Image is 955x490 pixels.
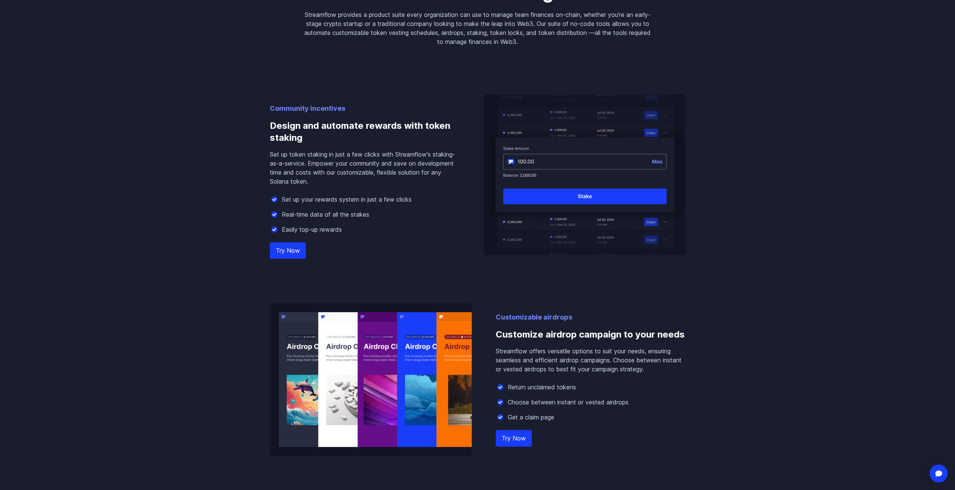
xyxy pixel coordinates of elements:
p: Customizable airdrops [496,312,686,323]
a: Try Now [496,430,532,446]
img: Customize airdrop campaign to your needs [270,303,472,456]
p: Return unclaimed tokens [508,383,576,392]
h3: Design and automate rewards with token staking [270,114,460,150]
p: Community incentives [270,103,460,114]
h3: Customize airdrop campaign to your needs [496,323,686,347]
p: Easily top-up rewards [282,225,342,234]
p: Real-time data of all the stakes [282,210,369,219]
img: Design and automate rewards with token staking [484,94,686,255]
p: Streamflow offers versatile options to suit your needs, ensuring seamless and efficient airdrop c... [496,347,686,374]
p: Get a claim page [508,413,554,422]
p: Choose between instant or vested airdrops [508,398,629,407]
p: Streamflow provides a product suite every organization can use to manage team finances on-chain, ... [304,10,652,46]
p: Set up token staking in just a few clicks with Streamflow's staking-as-a-service. Empower your co... [270,150,460,186]
div: Open Intercom Messenger [929,464,947,482]
p: Set up your rewards system in just a few clicks [282,195,412,204]
a: Try Now [270,242,306,259]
